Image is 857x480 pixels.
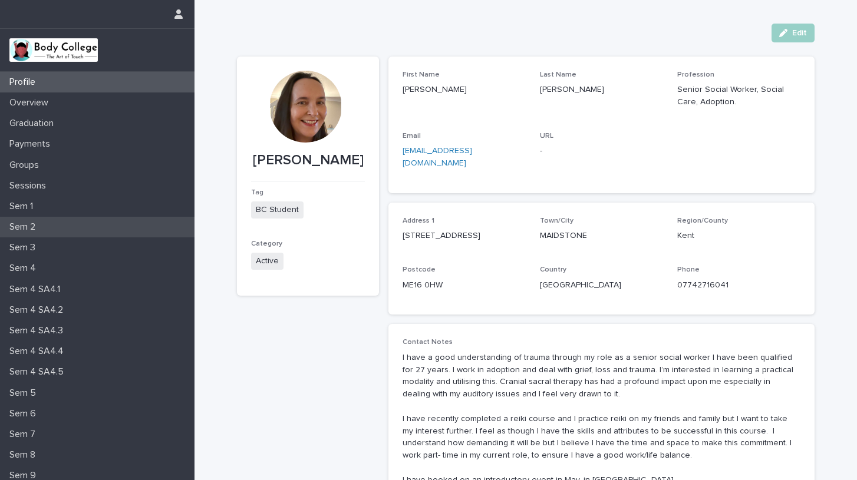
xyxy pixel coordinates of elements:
[403,339,453,346] span: Contact Notes
[540,84,663,96] p: [PERSON_NAME]
[403,71,440,78] span: First Name
[5,366,73,378] p: Sem 4 SA4.5
[5,388,45,399] p: Sem 5
[772,24,815,42] button: Edit
[540,279,663,292] p: [GEOGRAPHIC_DATA]
[5,97,58,108] p: Overview
[403,217,434,224] span: Address 1
[403,84,526,96] p: [PERSON_NAME]
[5,201,42,212] p: Sem 1
[5,449,45,461] p: Sem 8
[677,84,800,108] p: Senior Social Worker, Social Care, Adoption.
[5,284,70,295] p: Sem 4 SA4.1
[5,221,45,233] p: Sem 2
[677,217,728,224] span: Region/County
[5,180,55,191] p: Sessions
[5,429,45,440] p: Sem 7
[251,201,304,219] span: BC Student
[5,242,45,253] p: Sem 3
[5,118,63,129] p: Graduation
[5,160,48,171] p: Groups
[677,266,700,273] span: Phone
[677,71,714,78] span: Profession
[540,71,576,78] span: Last Name
[5,325,72,336] p: Sem 4 SA4.3
[251,189,263,196] span: Tag
[5,138,60,150] p: Payments
[403,133,421,140] span: Email
[540,230,663,242] p: MAIDSTONE
[5,346,73,357] p: Sem 4 SA4.4
[5,263,45,274] p: Sem 4
[5,408,45,419] p: Sem 6
[251,253,284,270] span: Active
[403,279,526,292] p: ME16 0HW
[251,240,282,247] span: Category
[792,29,807,37] span: Edit
[540,133,553,140] span: URL
[403,147,472,167] a: [EMAIL_ADDRESS][DOMAIN_NAME]
[9,38,98,62] img: xvtzy2PTuGgGH0xbwGb2
[540,266,566,273] span: Country
[5,77,45,88] p: Profile
[403,266,436,273] span: Postcode
[403,230,526,242] p: [STREET_ADDRESS]
[540,145,663,157] p: -
[677,230,800,242] p: Kent
[5,304,72,316] p: Sem 4 SA4.2
[251,152,365,169] p: [PERSON_NAME]
[677,281,729,289] a: 07742716041
[540,217,573,224] span: Town/City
